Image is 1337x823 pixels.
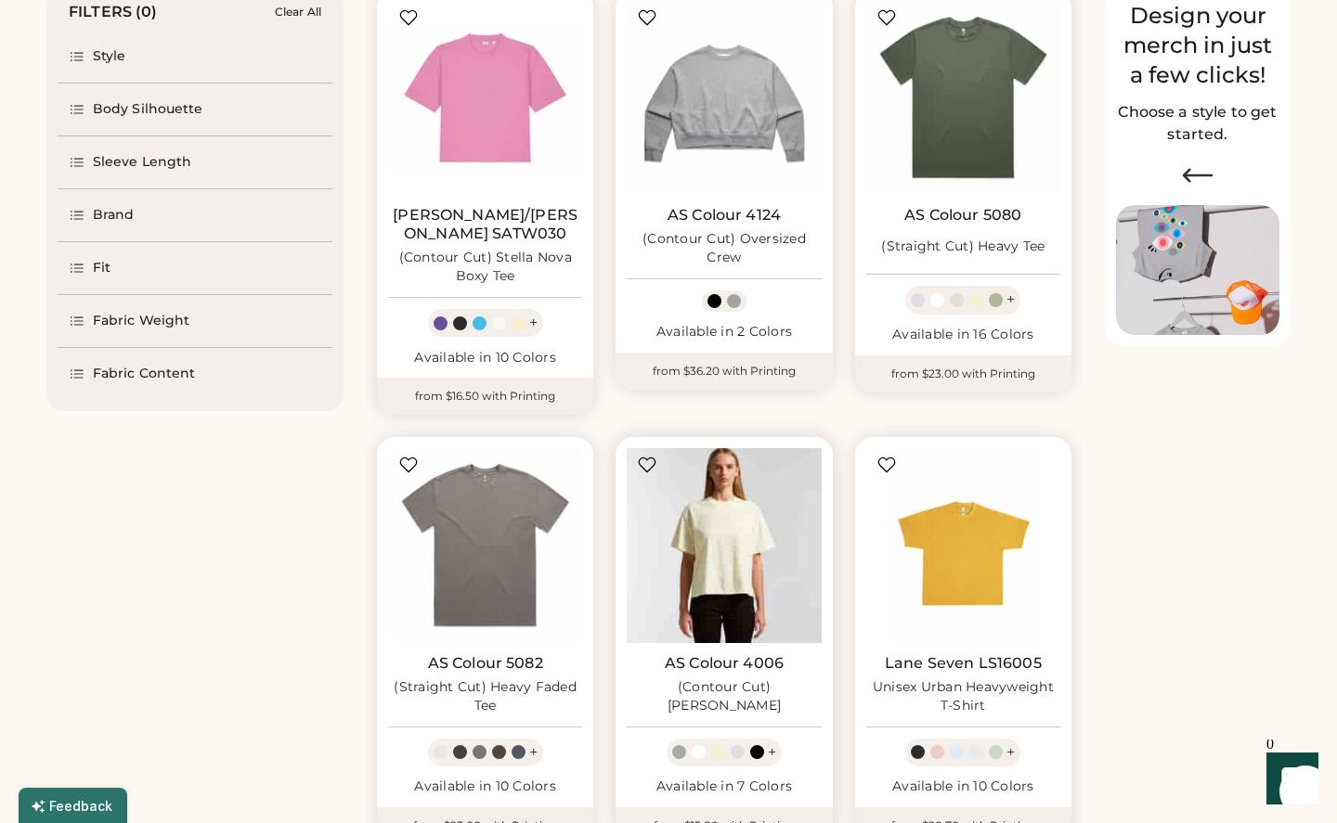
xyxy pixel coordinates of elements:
img: Lane Seven LS16005 Unisex Urban Heavyweight T-Shirt [866,448,1060,642]
a: AS Colour 5080 [904,206,1021,225]
div: from $36.20 with Printing [616,353,832,390]
iframe: Front Chat [1249,739,1329,819]
div: + [529,313,538,333]
a: Lane Seven LS16005 [885,654,1042,673]
div: from $16.50 with Printing [377,378,593,415]
div: Available in 2 Colors [627,323,821,341]
div: FILTERS (0) [69,1,158,23]
a: [PERSON_NAME]/[PERSON_NAME] SATW030 [388,206,582,243]
div: Body Silhouette [93,100,203,119]
div: (Contour Cut) Oversized Crew [627,230,821,267]
div: + [529,742,538,763]
img: AS Colour 5082 (Straight Cut) Heavy Faded Tee [388,448,582,642]
div: Sleeve Length [93,153,191,172]
div: Fabric Weight [93,312,189,330]
div: Fit [93,259,110,277]
a: AS Colour 4124 [668,206,781,225]
img: AS Colour 4124 (Contour Cut) Oversized Crew [627,1,821,195]
div: (Contour Cut) Stella Nova Boxy Tee [388,249,582,286]
div: Style [93,47,126,66]
div: Design your merch in just a few clicks! [1116,1,1279,90]
div: (Straight Cut) Heavy Tee [881,238,1045,256]
img: Stanley/Stella SATW030 (Contour Cut) Stella Nova Boxy Tee [388,1,582,195]
div: + [1006,289,1015,310]
div: Clear All [275,6,321,19]
h2: Choose a style to get started. [1116,101,1279,146]
div: Unisex Urban Heavyweight T-Shirt [866,678,1060,715]
div: + [1006,742,1015,763]
div: Available in 16 Colors [866,326,1060,344]
div: + [768,742,776,763]
div: (Straight Cut) Heavy Faded Tee [388,678,582,715]
div: Brand [93,206,135,225]
div: from $23.00 with Printing [855,355,1071,392]
div: Fabric Content [93,365,195,383]
img: AS Colour 5080 (Straight Cut) Heavy Tee [866,1,1060,195]
div: Available in 10 Colors [866,778,1060,796]
img: Image of Lisa Congdon Eye Print on T-Shirt and Hat [1116,205,1279,336]
div: Available in 10 Colors [388,778,582,796]
a: AS Colour 4006 [665,654,784,673]
div: Available in 7 Colors [627,778,821,796]
div: Available in 10 Colors [388,349,582,367]
img: AS Colour 4006 (Contour Cut) Martina Tee [627,448,821,642]
div: (Contour Cut) [PERSON_NAME] [627,678,821,715]
a: AS Colour 5082 [428,654,543,673]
